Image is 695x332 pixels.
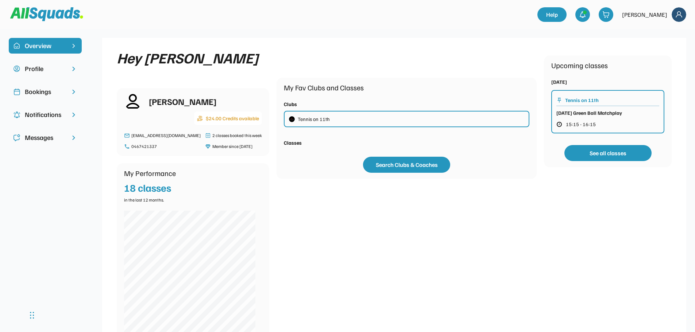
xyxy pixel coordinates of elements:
img: chevron-right.svg [70,88,77,95]
img: home-smile.svg [13,42,20,50]
img: shopping-cart-01%20%281%29.svg [602,11,610,18]
div: 18 classes [124,180,171,195]
div: Classes [284,139,302,147]
div: Bookings [25,87,66,97]
div: [PERSON_NAME] [149,95,262,108]
div: in the last 12 months. [124,197,164,203]
div: [EMAIL_ADDRESS][DOMAIN_NAME] [131,132,201,139]
div: 2 classes booked this week [212,132,262,139]
button: Search Clubs & Coaches [363,157,450,173]
img: chevron-right%20copy%203.svg [70,42,77,50]
div: Overview [25,41,66,51]
div: Tennis on 11th [298,115,330,123]
img: bell-03%20%281%29.svg [579,11,586,18]
img: Icon%20copy%204.svg [13,111,20,118]
span: 15:15 - 16:15 [566,122,596,127]
div: Profile [25,64,66,74]
button: 15:15 - 16:15 [556,120,637,129]
div: $24.00 Credits available [206,114,259,122]
img: user-circle.svg [13,65,20,73]
img: coins-hand.png [197,116,203,121]
div: My Fav Clubs and Classes [284,82,364,93]
div: [DATE] Green Ball Matchplay [556,109,622,117]
div: Hey [PERSON_NAME] [117,47,269,69]
div: [DATE] [551,78,567,86]
div: Upcoming classes [551,60,608,71]
img: Squad%20Logo.svg [10,7,83,21]
img: chevron-right.svg [70,134,77,141]
div: [PERSON_NAME] [622,10,667,19]
img: chevron-right.svg [70,111,77,118]
img: chevron-right.svg [70,65,77,73]
a: Help [537,7,567,22]
img: Icon%20copy%202.svg [13,88,20,95]
img: IMG_2979.png [289,116,295,122]
img: user-02%20%282%29.svg [124,93,142,110]
div: Messages [25,133,66,142]
div: 0467421337 [131,143,157,150]
div: Member since [DATE] [212,143,252,150]
button: See all classes [564,145,652,161]
img: Frame%2018.svg [672,7,686,22]
div: Notifications [25,110,66,120]
div: My Performance [124,168,176,179]
div: Tennis on 11th [565,96,599,104]
img: Icon%20copy%205.svg [13,134,20,141]
div: Clubs [284,100,297,108]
